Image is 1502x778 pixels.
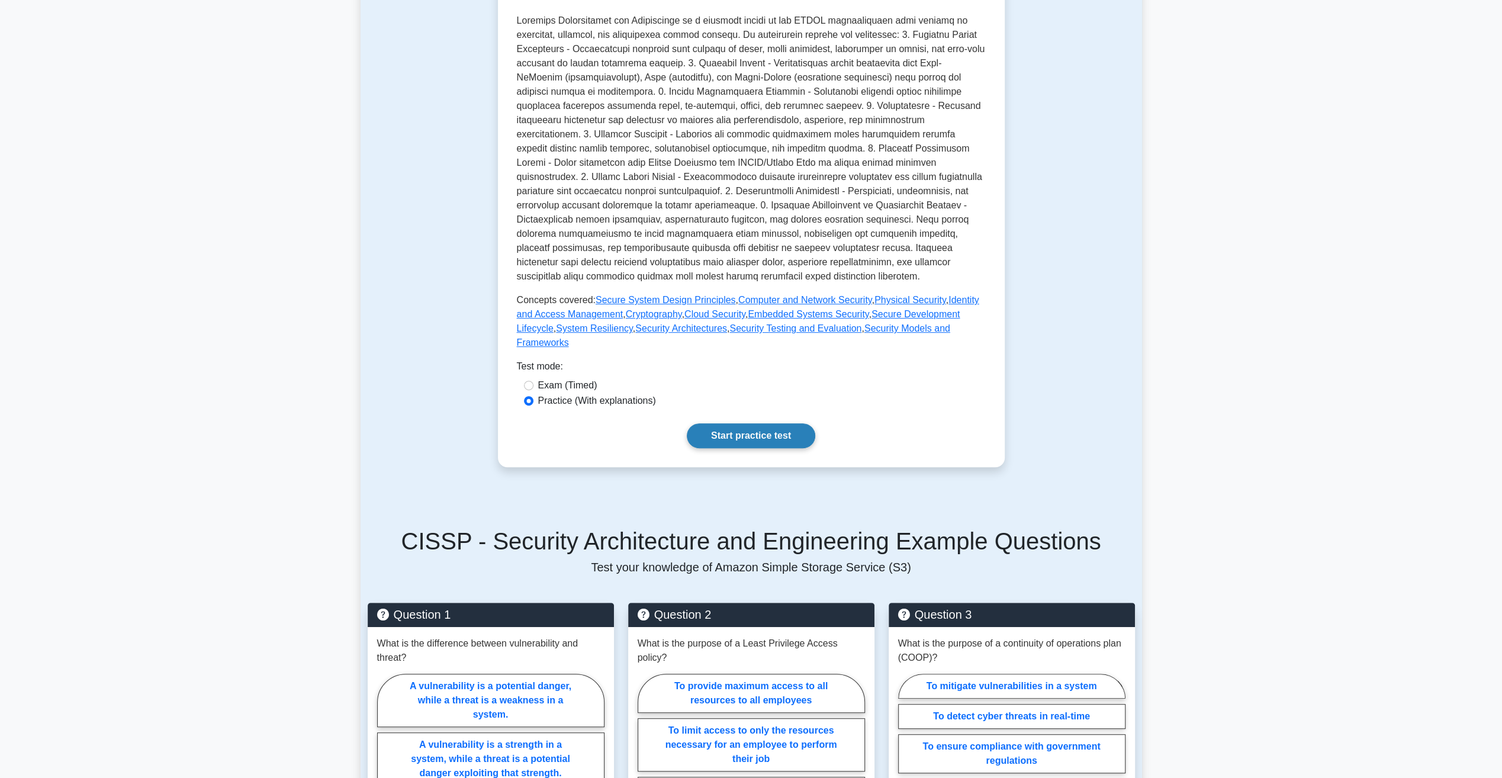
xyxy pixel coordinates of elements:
h5: CISSP - Security Architecture and Engineering Example Questions [368,527,1135,555]
label: To detect cyber threats in real-time [898,704,1125,729]
label: A vulnerability is a potential danger, while a threat is a weakness in a system. [377,674,604,727]
a: Cloud Security [684,309,745,319]
a: Secure Development Lifecycle [517,309,960,333]
p: What is the purpose of a continuity of operations plan (COOP)? [898,636,1125,665]
a: Security Testing and Evaluation [729,323,861,333]
a: Security Architectures [635,323,727,333]
p: Loremips Dolorsitamet con Adipiscinge se d eiusmodt incidi ut lab ETDOL magnaaliquaen admi veniam... [517,14,986,284]
div: Test mode: [517,359,986,378]
a: Cryptography [626,309,682,319]
a: Physical Security [874,295,946,305]
p: Concepts covered: , , , , , , , , , , , [517,293,986,350]
a: Secure System Design Principles [596,295,736,305]
h5: Question 3 [898,607,1125,622]
a: System Resiliency [556,323,633,333]
p: What is the purpose of a Least Privilege Access policy? [638,636,865,665]
p: Test your knowledge of Amazon Simple Storage Service (S3) [368,560,1135,574]
a: Embedded Systems Security [748,309,869,319]
p: What is the difference between vulnerability and threat? [377,636,604,665]
label: To provide maximum access to all resources to all employees [638,674,865,713]
label: Exam (Timed) [538,378,597,393]
a: Start practice test [687,423,815,448]
a: Computer and Network Security [738,295,872,305]
label: To limit access to only the resources necessary for an employee to perform their job [638,718,865,771]
label: To mitigate vulnerabilities in a system [898,674,1125,699]
h5: Question 2 [638,607,865,622]
label: Practice (With explanations) [538,394,656,408]
label: To ensure compliance with government regulations [898,734,1125,773]
h5: Question 1 [377,607,604,622]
